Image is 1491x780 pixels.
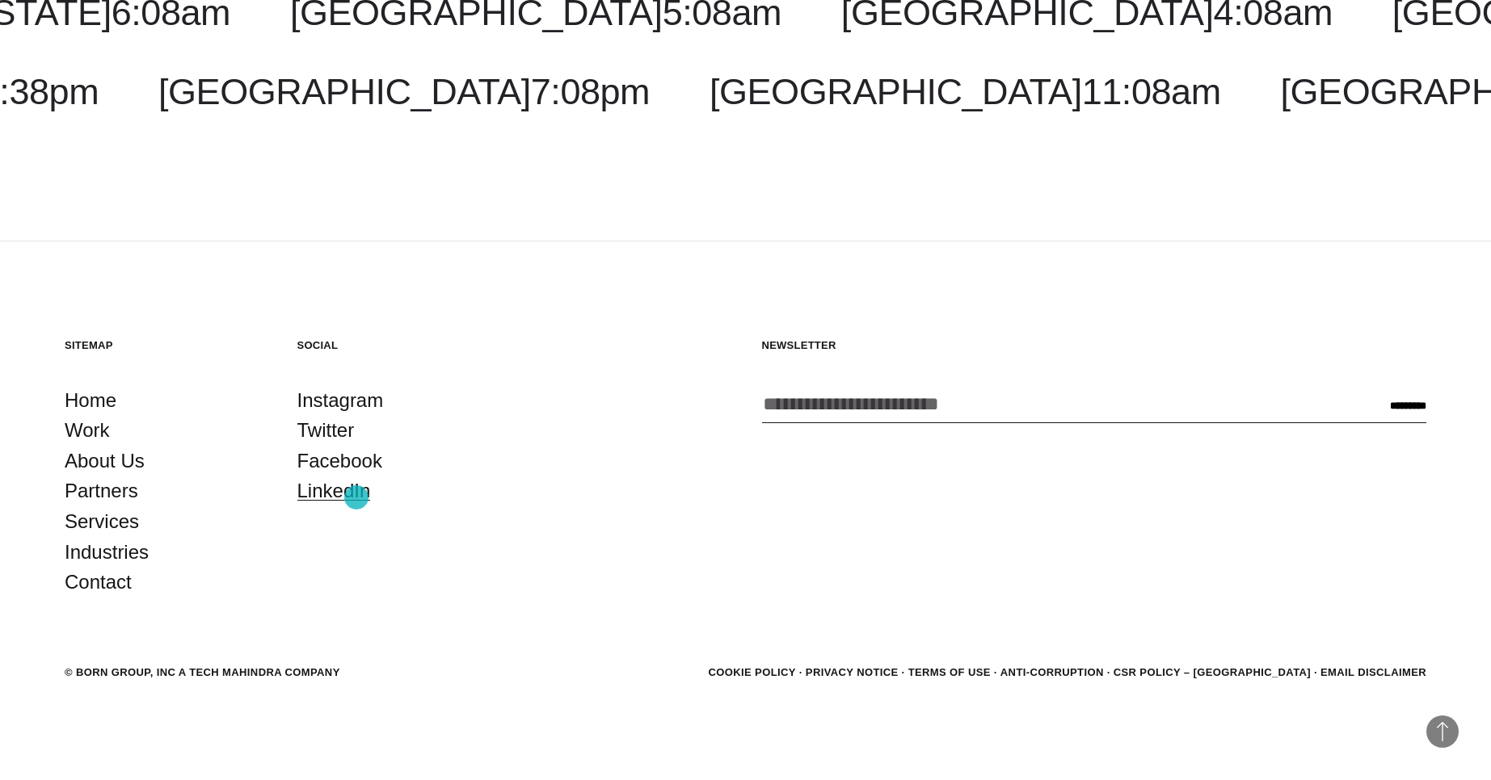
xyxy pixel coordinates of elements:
[65,385,116,416] a: Home
[297,338,498,352] h5: Social
[762,338,1427,352] h5: Newsletter
[65,537,149,568] a: Industries
[1000,666,1104,678] a: Anti-Corruption
[65,567,132,598] a: Contact
[908,666,991,678] a: Terms of Use
[297,415,355,446] a: Twitter
[806,666,899,678] a: Privacy Notice
[158,71,650,112] a: [GEOGRAPHIC_DATA]7:08pm
[1426,715,1459,748] button: Back to Top
[65,506,139,537] a: Services
[297,446,382,476] a: Facebook
[297,476,371,506] a: LinkedIn
[65,476,138,506] a: Partners
[65,415,110,446] a: Work
[65,338,265,352] h5: Sitemap
[708,666,795,678] a: Cookie Policy
[1320,666,1426,678] a: Email Disclaimer
[1114,666,1311,678] a: CSR POLICY – [GEOGRAPHIC_DATA]
[65,665,340,681] div: © BORN GROUP, INC A Tech Mahindra Company
[65,446,145,476] a: About Us
[531,71,650,112] span: 7:08pm
[710,71,1221,112] a: [GEOGRAPHIC_DATA]11:08am
[1082,71,1221,112] span: 11:08am
[297,385,384,416] a: Instagram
